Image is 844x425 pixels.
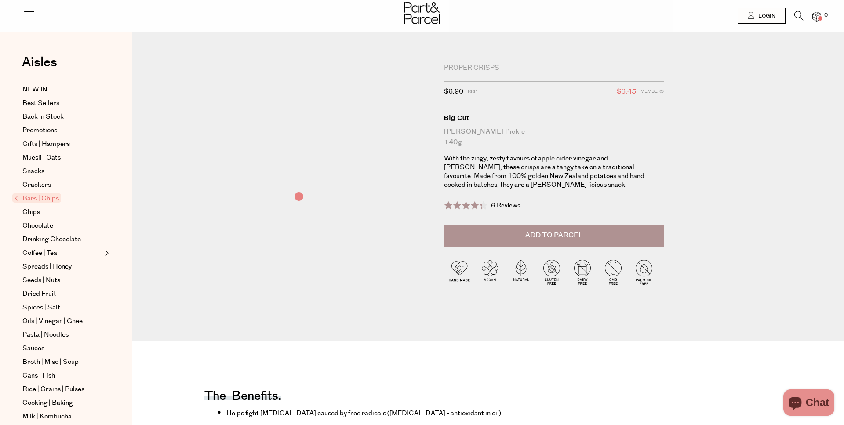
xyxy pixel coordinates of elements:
[812,12,821,21] a: 0
[567,257,598,287] img: P_P-ICONS-Live_Bec_V11_Dairy_Free.svg
[22,207,40,218] span: Chips
[22,207,102,218] a: Chips
[444,257,475,287] img: P_P-ICONS-Live_Bec_V11_Handmade.svg
[22,343,44,354] span: Sauces
[22,84,102,95] a: NEW IN
[22,153,102,163] a: Muesli | Oats
[444,64,664,73] div: Proper Crisps
[22,343,102,354] a: Sauces
[404,2,440,24] img: Part&Parcel
[103,248,109,258] button: Expand/Collapse Coffee | Tea
[22,234,102,245] a: Drinking Chocolate
[756,12,775,20] span: Login
[22,411,72,422] span: Milk | Kombucha
[22,166,44,177] span: Snacks
[444,127,664,148] div: [PERSON_NAME] Pickle 140g
[22,84,47,95] span: NEW IN
[22,180,102,190] a: Crackers
[738,8,786,24] a: Login
[475,257,506,287] img: P_P-ICONS-Live_Bec_V11_Vegan.svg
[22,125,102,136] a: Promotions
[22,398,73,408] span: Cooking | Baking
[22,302,60,313] span: Spices | Salt
[22,275,102,286] a: Seeds | Nuts
[22,289,102,299] a: Dried Fruit
[226,409,501,418] span: Helps fight [MEDICAL_DATA] caused by free radicals ([MEDICAL_DATA] - antioxidant in oil)
[22,357,102,367] a: Broth | Miso | Soup
[444,113,664,122] div: Big Cut
[22,316,83,327] span: Oils | Vinegar | Ghee
[22,221,102,231] a: Chocolate
[22,112,64,122] span: Back In Stock
[444,86,463,98] span: $6.90
[22,289,56,299] span: Dried Fruit
[22,357,79,367] span: Broth | Miso | Soup
[640,86,664,98] span: Members
[468,86,477,98] span: RRP
[22,384,84,395] span: Rice | Grains | Pulses
[22,262,102,272] a: Spreads | Honey
[525,230,583,240] span: Add to Parcel
[22,98,102,109] a: Best Sellers
[22,275,60,286] span: Seeds | Nuts
[444,154,664,189] p: With the zingy, zesty flavours of apple cider vinegar and [PERSON_NAME], these crisps are a tangy...
[22,125,57,136] span: Promotions
[22,56,57,78] a: Aisles
[22,371,55,381] span: Cans | Fish
[22,248,57,258] span: Coffee | Tea
[22,139,102,149] a: Gifts | Hampers
[22,411,102,422] a: Milk | Kombucha
[506,257,536,287] img: P_P-ICONS-Live_Bec_V11_Natural.svg
[204,394,281,400] h4: The benefits.
[22,262,72,272] span: Spreads | Honey
[22,248,102,258] a: Coffee | Tea
[22,153,61,163] span: Muesli | Oats
[22,316,102,327] a: Oils | Vinegar | Ghee
[22,302,102,313] a: Spices | Salt
[22,234,81,245] span: Drinking Chocolate
[822,11,830,19] span: 0
[22,330,69,340] span: Pasta | Noodles
[22,53,57,72] span: Aisles
[22,330,102,340] a: Pasta | Noodles
[12,193,61,203] span: Bars | Chips
[22,112,102,122] a: Back In Stock
[617,86,636,98] span: $6.45
[15,193,102,204] a: Bars | Chips
[781,389,837,418] inbox-online-store-chat: Shopify online store chat
[22,371,102,381] a: Cans | Fish
[22,384,102,395] a: Rice | Grains | Pulses
[22,139,70,149] span: Gifts | Hampers
[598,257,629,287] img: P_P-ICONS-Live_Bec_V11_GMO_Free.svg
[536,257,567,287] img: P_P-ICONS-Live_Bec_V11_Gluten_Free.svg
[22,398,102,408] a: Cooking | Baking
[491,201,520,210] span: 6 Reviews
[444,225,664,247] button: Add to Parcel
[22,180,51,190] span: Crackers
[22,221,53,231] span: Chocolate
[629,257,659,287] img: P_P-ICONS-Live_Bec_V11_Palm_Oil_Free.svg
[22,98,59,109] span: Best Sellers
[22,166,102,177] a: Snacks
